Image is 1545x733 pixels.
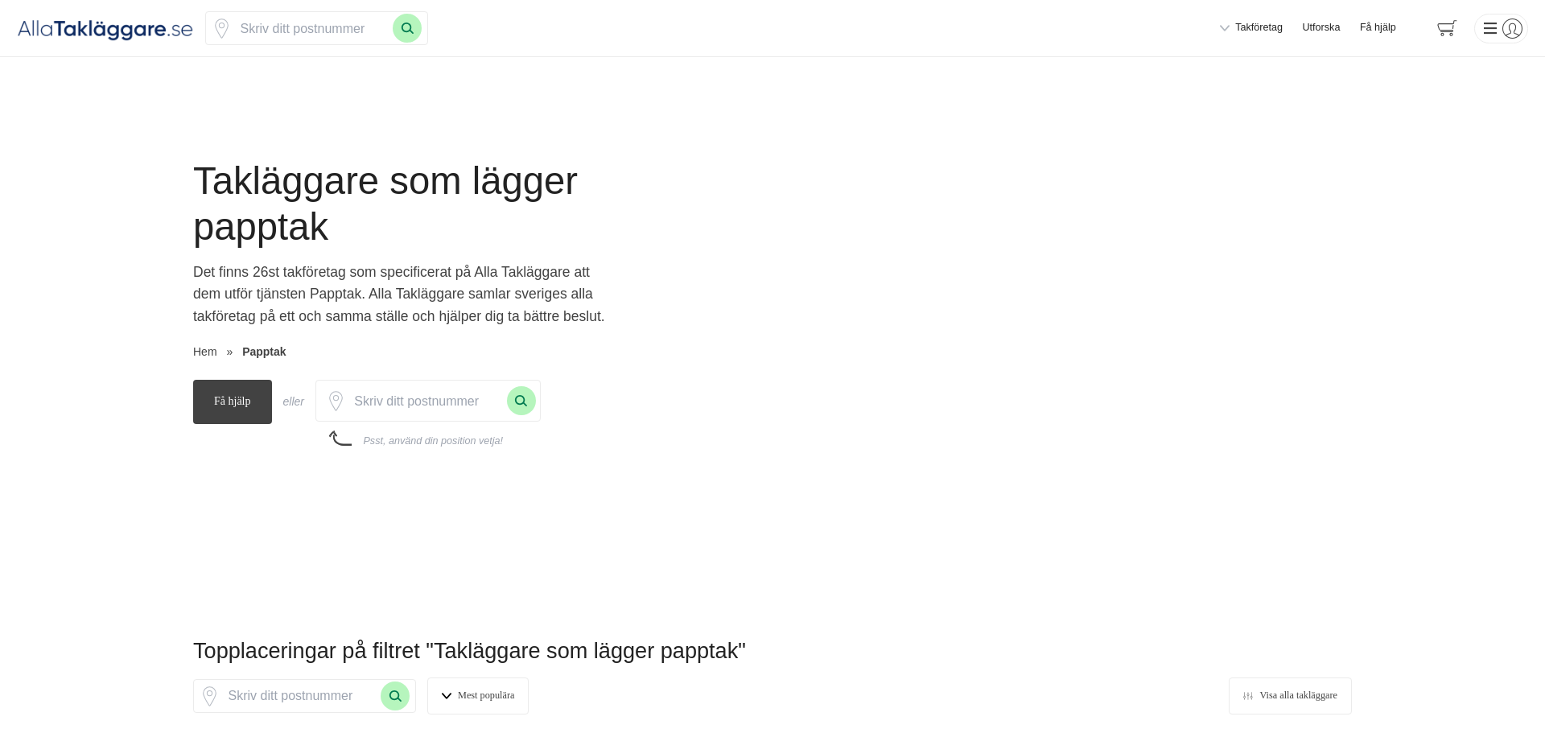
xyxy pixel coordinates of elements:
span: Klicka för att använda din position. [200,686,220,706]
button: Sök med postnummer [381,682,410,710]
input: Skriv ditt postnummer [220,680,381,712]
span: Klicka för att använda din position. [326,391,346,411]
span: Få hjälp [1360,21,1396,35]
input: Skriv ditt postnummer [346,385,507,417]
a: Visa alla takläggare [1229,677,1352,714]
span: navigation-cart [1426,14,1469,43]
span: » [226,343,233,360]
img: Alla Takläggare [17,15,194,42]
a: Hem [193,345,217,358]
span: Få hjälp [193,380,272,423]
h2: Topplaceringar på filtret "Takläggare som lägger papptak" [193,636,1352,677]
svg: Pin / Karta [212,19,232,39]
button: Sök med postnummer [507,386,536,415]
svg: Pin / Karta [200,686,220,706]
a: Papptak [242,345,286,358]
span: Takföretag [1235,21,1283,35]
span: filter-section [427,677,529,714]
button: Sök med postnummer [393,14,422,43]
a: Utforska [1303,21,1341,35]
input: Skriv ditt postnummer [232,12,393,44]
svg: Pin / Karta [326,391,346,411]
nav: Breadcrumb [193,343,619,360]
h1: Takläggare som lägger papptak [193,159,666,261]
span: Klicka för att använda din position. [212,19,232,39]
button: Mest populära [427,677,529,714]
div: eller [283,393,304,410]
p: Det finns 26st takföretag som specificerat på Alla Takläggare att dem utför tjänsten Papptak. All... [193,261,619,335]
div: Psst, använd din position vetja! [363,434,503,449]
